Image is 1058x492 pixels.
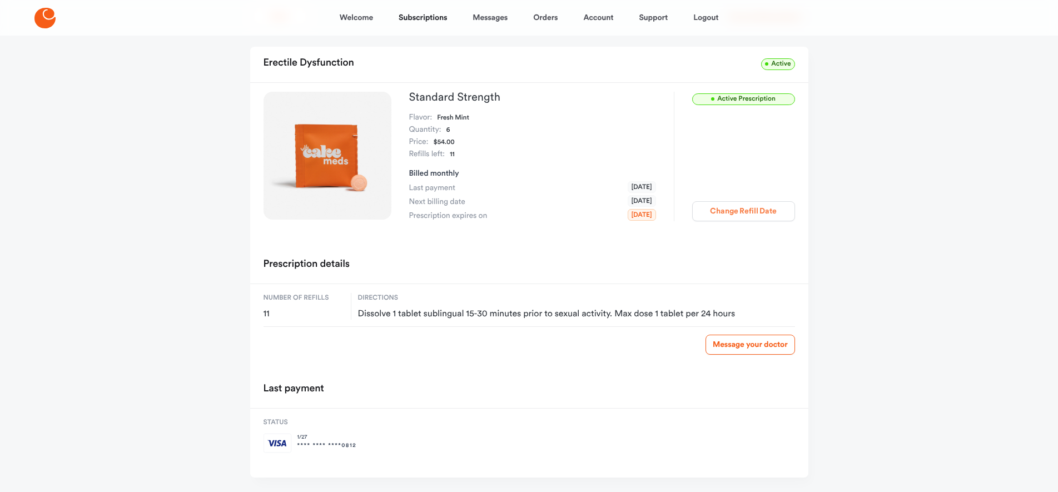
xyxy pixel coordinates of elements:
a: Account [583,4,613,31]
dd: 6 [446,124,450,136]
span: Status [264,418,357,428]
h2: Last payment [264,379,324,399]
a: Orders [533,4,558,31]
a: Support [639,4,668,31]
span: [DATE] [628,209,656,221]
span: Active Prescription [692,93,795,105]
span: [DATE] [628,181,656,193]
a: Logout [693,4,718,31]
h3: Standard Strength [409,92,656,103]
span: 1 / 27 [297,433,357,441]
span: Next billing date [409,196,465,207]
img: visa [264,433,292,453]
a: Messages [473,4,508,31]
h2: Prescription details [264,255,350,275]
dt: Refills left: [409,148,445,161]
span: 11 [264,309,344,320]
span: [DATE] [628,195,656,207]
a: Message your doctor [706,335,794,355]
span: Directions [358,293,795,303]
span: Number of refills [264,293,344,303]
dt: Quantity: [409,124,441,136]
span: Dissolve 1 tablet sublingual 15-30 minutes prior to sexual activity. Max dose 1 tablet per 24 hours [358,309,795,320]
dt: Flavor: [409,112,433,124]
span: Active [761,58,794,70]
dd: 11 [450,148,455,161]
a: Welcome [340,4,373,31]
span: Billed monthly [409,170,459,177]
span: Prescription expires on [409,210,488,221]
img: Standard Strength [264,92,391,220]
h2: Erectile Dysfunction [264,53,354,73]
dt: Price: [409,136,429,148]
button: Change Refill Date [692,201,795,221]
dd: Fresh Mint [437,112,469,124]
span: Last payment [409,182,455,193]
dd: $54.00 [434,136,455,148]
a: Subscriptions [399,4,447,31]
